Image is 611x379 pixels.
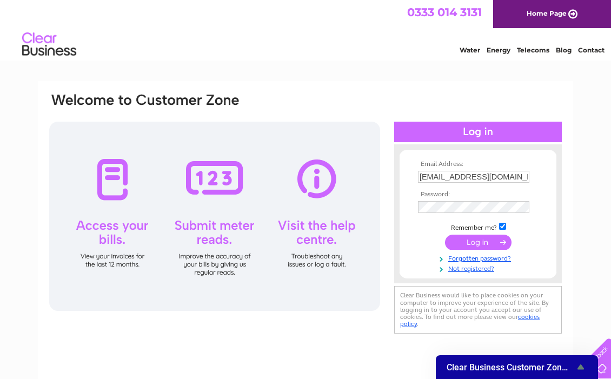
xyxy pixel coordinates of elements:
span: Clear Business Customer Zone Survey [447,362,574,373]
th: Email Address: [415,161,541,168]
a: Contact [578,46,605,54]
a: Telecoms [517,46,549,54]
a: Not registered? [418,263,541,273]
button: Show survey - Clear Business Customer Zone Survey [447,361,587,374]
div: Clear Business is a trading name of Verastar Limited (registered in [GEOGRAPHIC_DATA] No. 3667643... [51,6,562,52]
input: Submit [445,235,512,250]
img: logo.png [22,28,77,61]
a: Water [460,46,480,54]
a: Forgotten password? [418,252,541,263]
a: Blog [556,46,572,54]
th: Password: [415,191,541,198]
a: 0333 014 3131 [407,5,482,19]
a: Energy [487,46,510,54]
td: Remember me? [415,221,541,232]
a: cookies policy [400,313,540,328]
div: Clear Business would like to place cookies on your computer to improve your experience of the sit... [394,286,562,333]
